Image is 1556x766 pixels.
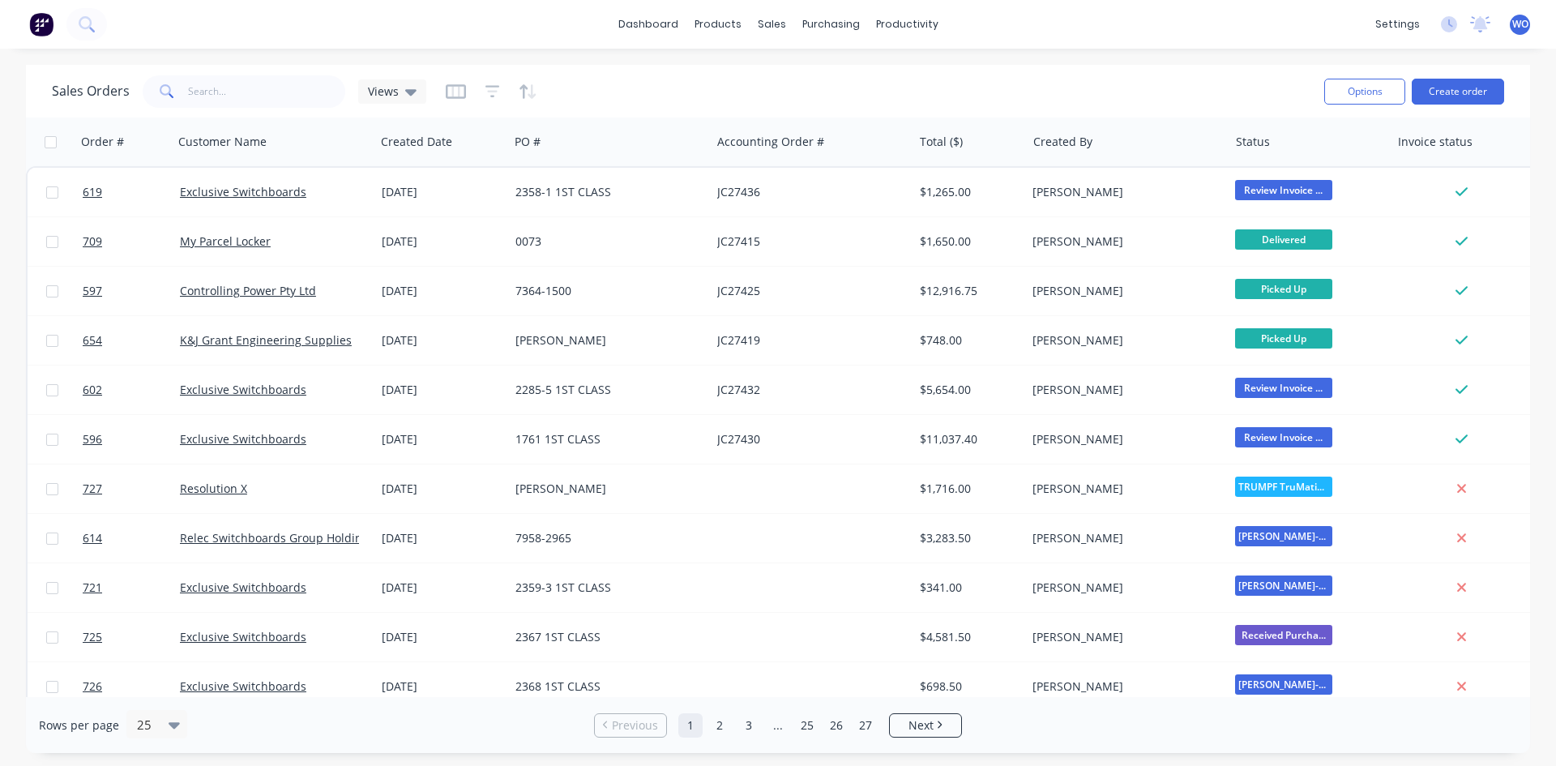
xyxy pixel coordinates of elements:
div: $12,916.75 [920,283,1015,299]
div: Accounting Order # [717,134,824,150]
span: Review Invoice ... [1235,180,1332,200]
div: [PERSON_NAME] [1032,530,1212,546]
span: 614 [83,530,102,546]
div: [DATE] [382,233,502,250]
span: Views [368,83,399,100]
span: [PERSON_NAME]-Power C5 [1235,526,1332,546]
span: 709 [83,233,102,250]
ul: Pagination [588,713,968,738]
a: 597 [83,267,180,315]
div: [DATE] [382,678,502,695]
span: Picked Up [1235,328,1332,349]
a: K&J Grant Engineering Supplies [180,332,352,348]
a: 726 [83,662,180,711]
div: $5,654.00 [920,382,1015,398]
div: [DATE] [382,184,502,200]
span: Previous [612,717,658,734]
div: settings [1367,12,1428,36]
span: Received Purcha... [1235,625,1332,645]
div: JC27415 [717,233,897,250]
div: $1,650.00 [920,233,1015,250]
div: [DATE] [382,481,502,497]
a: 654 [83,316,180,365]
div: [PERSON_NAME] [1032,431,1212,447]
div: products [686,12,750,36]
span: Next [908,717,934,734]
a: 596 [83,415,180,464]
div: 2359-3 1ST CLASS [515,580,695,596]
div: $11,037.40 [920,431,1015,447]
div: 2358-1 1ST CLASS [515,184,695,200]
div: Status [1236,134,1270,150]
a: Exclusive Switchboards [180,580,306,595]
span: 725 [83,629,102,645]
button: Create order [1412,79,1504,105]
div: purchasing [794,12,868,36]
div: [DATE] [382,580,502,596]
span: 726 [83,678,102,695]
div: Invoice status [1398,134,1473,150]
a: 721 [83,563,180,612]
span: [PERSON_NAME]-Power C5 [1235,674,1332,695]
a: 602 [83,366,180,414]
span: 597 [83,283,102,299]
a: Page 2 [707,713,732,738]
div: 7958-2965 [515,530,695,546]
h1: Sales Orders [52,83,130,99]
input: Search... [188,75,346,108]
div: Customer Name [178,134,267,150]
div: [PERSON_NAME] [1032,580,1212,596]
a: Page 1 is your current page [678,713,703,738]
a: Page 27 [853,713,878,738]
a: Page 26 [824,713,849,738]
div: JC27425 [717,283,897,299]
div: JC27432 [717,382,897,398]
a: 619 [83,168,180,216]
img: Factory [29,12,53,36]
a: Page 3 [737,713,761,738]
a: dashboard [610,12,686,36]
div: Created Date [381,134,452,150]
div: $748.00 [920,332,1015,349]
div: [DATE] [382,382,502,398]
div: 1761 1ST CLASS [515,431,695,447]
span: Delivered [1235,229,1332,250]
a: Page 25 [795,713,819,738]
span: TRUMPF TruMatic... [1235,477,1332,497]
div: $1,716.00 [920,481,1015,497]
div: [PERSON_NAME] [1032,283,1212,299]
div: [PERSON_NAME] [1032,382,1212,398]
span: 602 [83,382,102,398]
div: Order # [81,134,124,150]
div: 2285-5 1ST CLASS [515,382,695,398]
div: 0073 [515,233,695,250]
a: Exclusive Switchboards [180,184,306,199]
div: sales [750,12,794,36]
div: $341.00 [920,580,1015,596]
a: Exclusive Switchboards [180,382,306,397]
a: 709 [83,217,180,266]
div: [PERSON_NAME] [515,481,695,497]
div: $3,283.50 [920,530,1015,546]
a: Exclusive Switchboards [180,678,306,694]
div: [DATE] [382,530,502,546]
div: [DATE] [382,283,502,299]
span: Review Invoice ... [1235,427,1332,447]
div: Created By [1033,134,1092,150]
a: Jump forward [766,713,790,738]
span: 727 [83,481,102,497]
div: [PERSON_NAME] [1032,678,1212,695]
div: JC27419 [717,332,897,349]
button: Options [1324,79,1405,105]
span: 619 [83,184,102,200]
a: Relec Switchboards Group Holdings [180,530,374,546]
div: productivity [868,12,947,36]
a: Previous page [595,717,666,734]
span: Review Invoice ... [1235,378,1332,398]
a: Exclusive Switchboards [180,431,306,447]
a: 614 [83,514,180,563]
div: $1,265.00 [920,184,1015,200]
div: [DATE] [382,431,502,447]
a: Resolution X [180,481,247,496]
div: [PERSON_NAME] [515,332,695,349]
